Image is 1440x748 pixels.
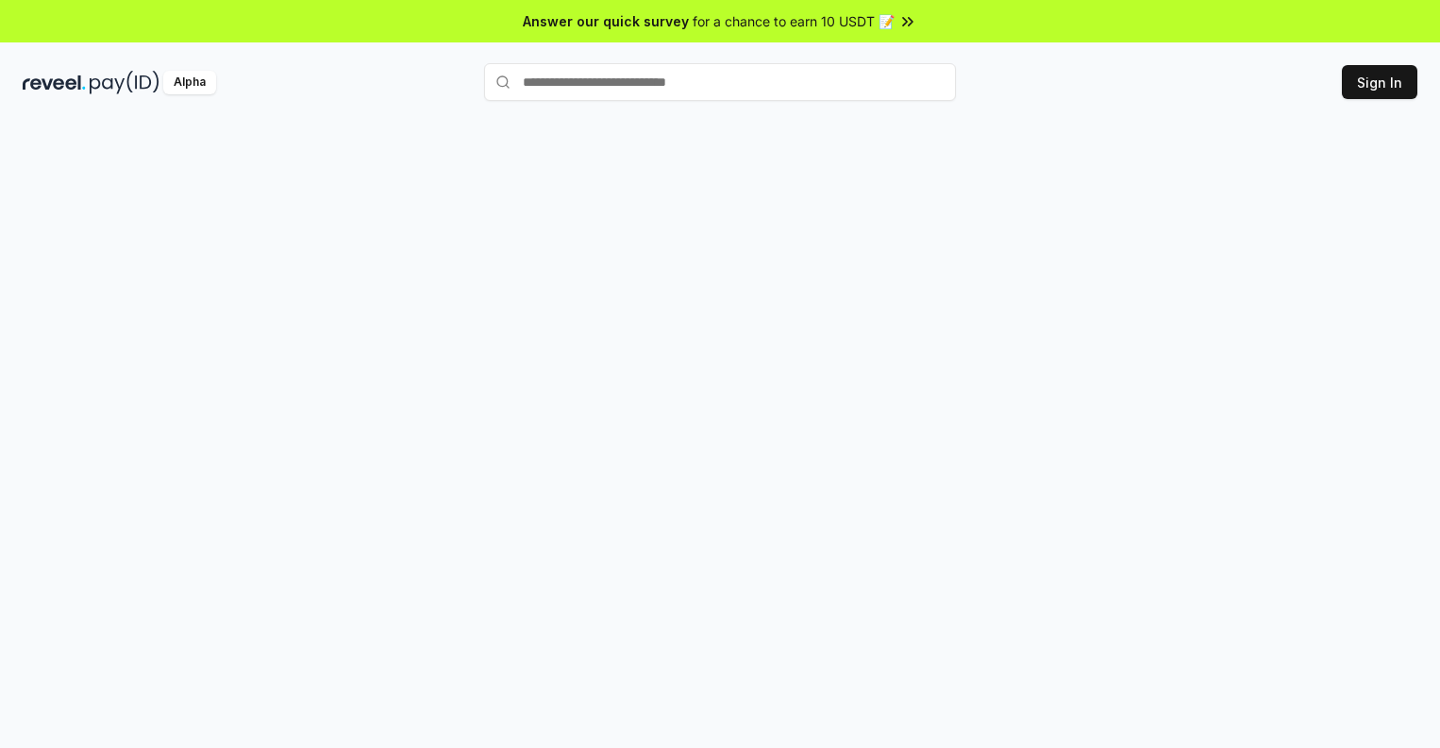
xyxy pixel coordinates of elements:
[693,11,895,31] span: for a chance to earn 10 USDT 📝
[1342,65,1417,99] button: Sign In
[23,71,86,94] img: reveel_dark
[90,71,159,94] img: pay_id
[163,71,216,94] div: Alpha
[523,11,689,31] span: Answer our quick survey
